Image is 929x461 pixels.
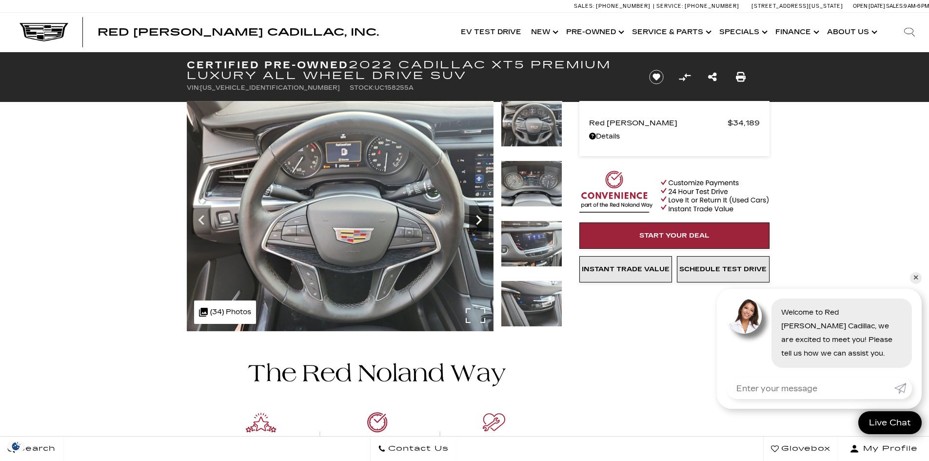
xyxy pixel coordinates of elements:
span: Red [PERSON_NAME] [589,116,728,130]
span: Start Your Deal [639,232,710,240]
a: Finance [771,13,822,52]
h1: 2022 Cadillac XT5 Premium Luxury All Wheel Drive SUV [187,60,633,81]
a: EV Test Drive [456,13,526,52]
a: Schedule Test Drive [677,256,770,282]
input: Enter your message [727,378,894,399]
img: Certified Used 2022 Stellar Black Metallic Cadillac Premium Luxury image 13 [187,101,494,331]
span: Sales: [886,3,904,9]
a: Red [PERSON_NAME] $34,189 [589,116,760,130]
img: Certified Used 2022 Stellar Black Metallic Cadillac Premium Luxury image 16 [501,281,562,327]
span: My Profile [859,442,918,456]
a: Contact Us [370,437,456,461]
a: Specials [714,13,771,52]
a: Glovebox [763,437,838,461]
img: Opt-Out Icon [5,441,27,451]
a: Details [589,130,760,143]
a: Service & Parts [627,13,714,52]
span: Red [PERSON_NAME] Cadillac, Inc. [98,26,379,38]
a: Share this Certified Pre-Owned 2022 Cadillac XT5 Premium Luxury All Wheel Drive SUV [708,70,717,84]
img: Cadillac Dark Logo with Cadillac White Text [20,23,68,41]
a: Service: [PHONE_NUMBER] [653,3,742,9]
div: Next [469,205,489,235]
a: Submit [894,378,912,399]
img: Certified Used 2022 Stellar Black Metallic Cadillac Premium Luxury image 15 [501,220,562,267]
a: About Us [822,13,880,52]
img: Certified Used 2022 Stellar Black Metallic Cadillac Premium Luxury image 14 [501,160,562,207]
a: Print this Certified Pre-Owned 2022 Cadillac XT5 Premium Luxury All Wheel Drive SUV [736,70,746,84]
button: Compare Vehicle [677,70,692,84]
div: Welcome to Red [PERSON_NAME] Cadillac, we are excited to meet you! Please tell us how we can assi... [771,299,912,368]
a: Live Chat [858,411,922,434]
span: Schedule Test Drive [679,265,767,273]
div: (34) Photos [194,301,256,324]
a: Start Your Deal [579,222,770,249]
span: [PHONE_NUMBER] [596,3,651,9]
img: Certified Used 2022 Stellar Black Metallic Cadillac Premium Luxury image 13 [501,100,562,147]
a: New [526,13,561,52]
a: Pre-Owned [561,13,627,52]
img: Agent profile photo [727,299,762,334]
span: $34,189 [728,116,760,130]
span: Glovebox [779,442,830,456]
span: Stock: [350,84,375,91]
span: Instant Trade Value [582,265,670,273]
button: Open user profile menu [838,437,929,461]
span: Open [DATE] [853,3,885,9]
span: Contact Us [386,442,449,456]
span: [US_VEHICLE_IDENTIFICATION_NUMBER] [200,84,340,91]
strong: Certified Pre-Owned [187,59,349,71]
button: Save vehicle [646,69,667,85]
a: Instant Trade Value [579,256,672,282]
span: UC158255A [375,84,414,91]
span: 9 AM-6 PM [904,3,929,9]
div: Previous [192,205,211,235]
span: Service: [656,3,683,9]
span: Search [15,442,56,456]
a: Red [PERSON_NAME] Cadillac, Inc. [98,27,379,37]
span: [PHONE_NUMBER] [685,3,739,9]
span: Sales: [574,3,594,9]
span: VIN: [187,84,200,91]
span: Live Chat [864,417,916,428]
a: Sales: [PHONE_NUMBER] [574,3,653,9]
section: Click to Open Cookie Consent Modal [5,441,27,451]
a: [STREET_ADDRESS][US_STATE] [751,3,843,9]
